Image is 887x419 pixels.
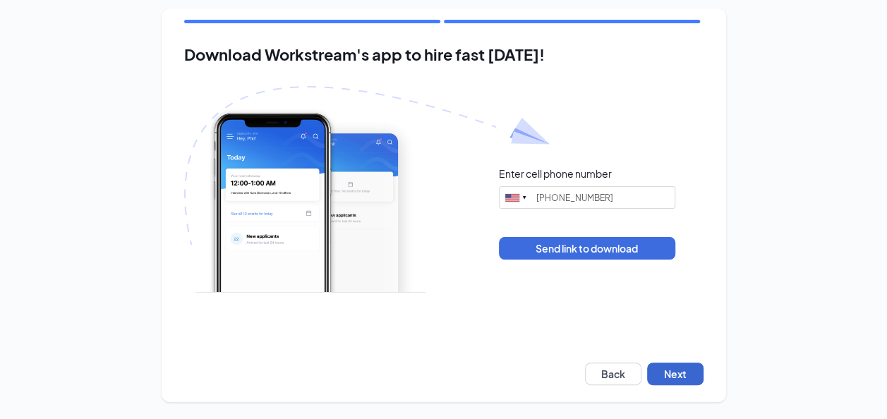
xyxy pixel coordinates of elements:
h2: Download Workstream's app to hire fast [DATE]! [184,46,704,63]
button: Send link to download [499,237,675,260]
input: (201) 555-0123 [499,186,675,209]
button: Next [647,363,704,385]
div: United States: +1 [500,187,532,208]
div: Enter cell phone number [499,166,612,181]
button: Back [585,363,641,385]
img: Download Workstream's app with paper plane [184,86,550,293]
